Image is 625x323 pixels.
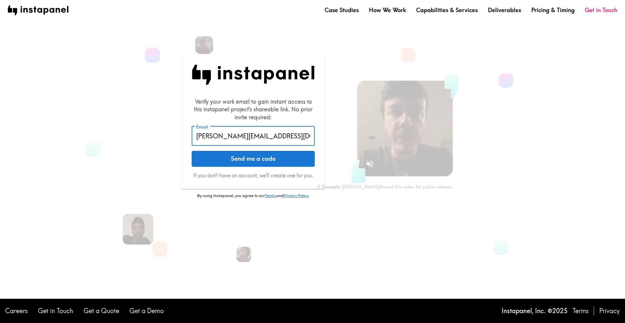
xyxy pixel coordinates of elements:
div: Verify your work email to gain instant access to this instapanel project's shareable link. No pri... [192,98,315,121]
a: Get a Quote [84,306,119,315]
a: Pricing & Timing [531,6,575,14]
a: Get in Touch [38,306,73,315]
div: - [PERSON_NAME] shared this video for public release. [316,184,453,190]
a: Case Studies [325,6,359,14]
img: Devon [123,214,153,245]
img: instapanel [8,5,69,15]
a: Get in Touch [585,6,617,14]
img: Jasmine [236,247,252,262]
img: Elizabeth [195,36,213,54]
a: Careers [5,306,28,315]
button: Send me a code [192,151,315,167]
a: Get a Demo [129,306,164,315]
p: Instapanel, Inc. © 2025 [502,306,568,315]
a: Privacy Policy [283,193,308,198]
p: If you don't have an account, we'll create one for you. [192,172,315,179]
label: Email [196,123,208,130]
a: Privacy [599,306,620,315]
a: Terms [573,306,589,315]
a: How We Work [369,6,406,14]
button: Sound is off [363,157,377,171]
b: Example [322,184,340,190]
a: Capabilities & Services [416,6,478,14]
img: Instapanel [192,65,315,85]
p: By using Instapanel, you agree to our and . [181,193,325,199]
a: Terms [265,193,276,198]
a: Deliverables [488,6,521,14]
